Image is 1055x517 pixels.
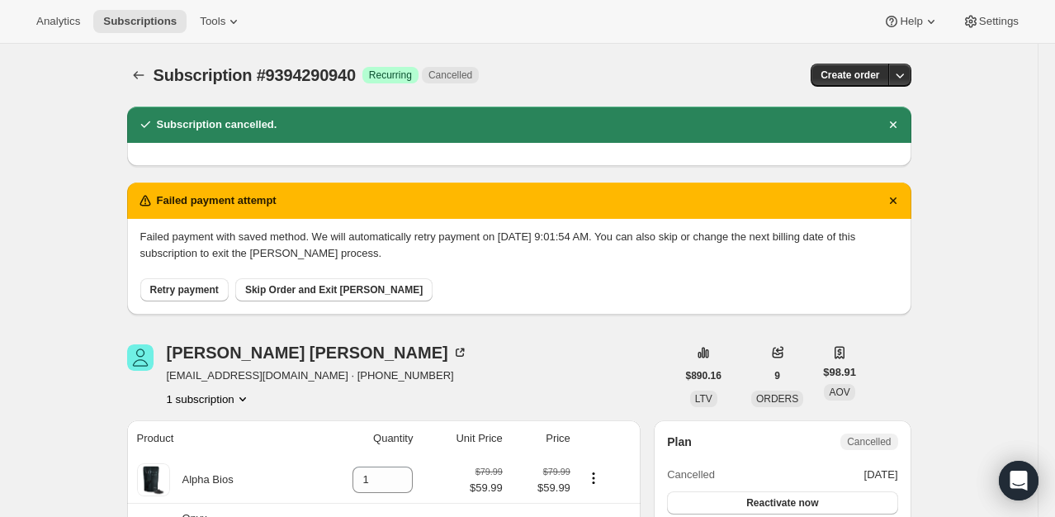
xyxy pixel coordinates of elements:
[882,189,905,212] button: Dismiss notification
[873,10,949,33] button: Help
[245,283,423,296] span: Skip Order and Exit [PERSON_NAME]
[900,15,922,28] span: Help
[847,435,891,448] span: Cancelled
[235,278,433,301] button: Skip Order and Exit [PERSON_NAME]
[764,364,790,387] button: 9
[428,69,472,82] span: Cancelled
[127,64,150,87] button: Subscriptions
[686,369,721,382] span: $890.16
[167,344,468,361] div: [PERSON_NAME] [PERSON_NAME]
[36,15,80,28] span: Analytics
[127,420,307,457] th: Product
[150,283,219,296] span: Retry payment
[979,15,1019,28] span: Settings
[157,192,277,209] h2: Failed payment attempt
[26,10,90,33] button: Analytics
[167,391,251,407] button: Product actions
[999,461,1038,500] div: Open Intercom Messenger
[167,368,468,384] span: [EMAIL_ADDRESS][DOMAIN_NAME] · [PHONE_NUMBER]
[103,15,177,28] span: Subscriptions
[821,69,879,82] span: Create order
[746,496,818,510] span: Reactivate now
[170,472,234,488] div: Alpha Bios
[580,469,607,487] button: Product actions
[140,278,229,301] button: Retry payment
[307,420,419,457] th: Quantity
[695,393,712,405] span: LTV
[93,10,187,33] button: Subscriptions
[756,393,798,405] span: ORDERS
[882,113,905,136] button: Dismiss notification
[864,467,898,483] span: [DATE]
[513,480,570,496] span: $59.99
[154,66,356,84] span: Subscription #9394290940
[418,420,507,457] th: Unit Price
[667,434,692,450] h2: Plan
[667,491,897,515] button: Reactivate now
[369,69,412,82] span: Recurring
[676,364,731,387] button: $890.16
[127,344,154,371] span: Carol Poillucci
[774,369,780,382] span: 9
[140,229,898,262] p: Failed payment with saved method. We will automatically retry payment on [DATE] 9:01:54 AM. You c...
[811,64,889,87] button: Create order
[823,364,856,381] span: $98.91
[543,467,570,477] small: $79.99
[475,467,503,477] small: $79.99
[508,420,575,457] th: Price
[829,387,849,398] span: AOV
[470,480,503,496] span: $59.99
[667,467,715,483] span: Cancelled
[200,15,225,28] span: Tools
[953,10,1029,33] button: Settings
[157,116,277,133] h2: Subscription cancelled.
[190,10,252,33] button: Tools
